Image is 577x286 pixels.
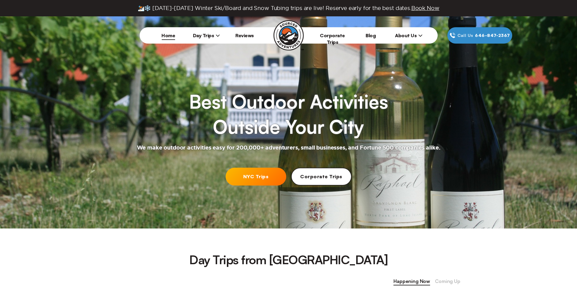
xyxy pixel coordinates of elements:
[320,32,345,45] a: Corporate Trips
[274,20,304,51] img: Sourced Adventures company logo
[291,168,352,186] a: Corporate Trips
[235,32,254,38] a: Reviews
[366,32,376,38] a: Blog
[138,5,439,12] span: ⛷️❄️ [DATE]-[DATE] Winter Ski/Board and Snow Tubing trips are live! Reserve early for the best da...
[137,144,440,152] h2: We make outdoor activities easy for 200,000+ adventurers, small businesses, and Fortune 500 compa...
[393,278,430,285] span: Happening Now
[411,5,439,11] span: Book Now
[193,32,220,38] span: Day Trips
[189,89,388,140] h1: Best Outdoor Activities Outside Your City
[226,168,286,186] a: NYC Trips
[395,32,423,38] span: About Us
[456,32,475,39] span: Call Us
[161,32,175,38] a: Home
[435,278,460,285] span: Coming Up
[475,32,510,39] span: 646‍-847‍-2367
[447,27,512,44] a: Call Us646‍-847‍-2367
